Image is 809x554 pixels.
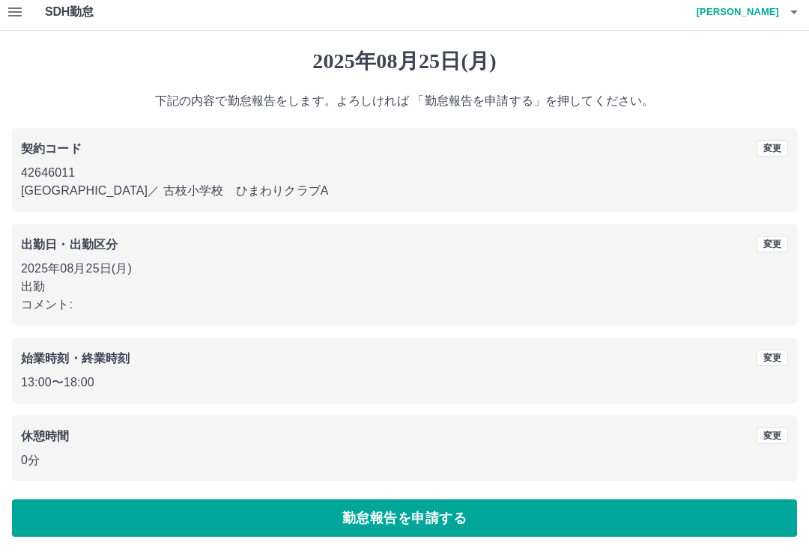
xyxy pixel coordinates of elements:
[21,352,130,365] b: 始業時刻・終業時刻
[757,140,788,156] button: 変更
[757,427,788,444] button: 変更
[21,238,118,251] b: 出勤日・出勤区分
[21,374,788,392] p: 13:00 〜 18:00
[21,164,788,182] p: 42646011
[21,142,82,155] b: 契約コード
[12,49,797,74] h1: 2025年08月25日(月)
[21,296,788,314] p: コメント:
[757,350,788,366] button: 変更
[21,451,788,469] p: 0分
[757,236,788,252] button: 変更
[12,92,797,110] p: 下記の内容で勤怠報告をします。よろしければ 「勤怠報告を申請する」を押してください。
[12,499,797,537] button: 勤怠報告を申請する
[21,430,70,442] b: 休憩時間
[21,260,788,278] p: 2025年08月25日(月)
[21,182,788,200] p: [GEOGRAPHIC_DATA] ／ 古枝小学校 ひまわりクラブA
[21,278,788,296] p: 出勤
